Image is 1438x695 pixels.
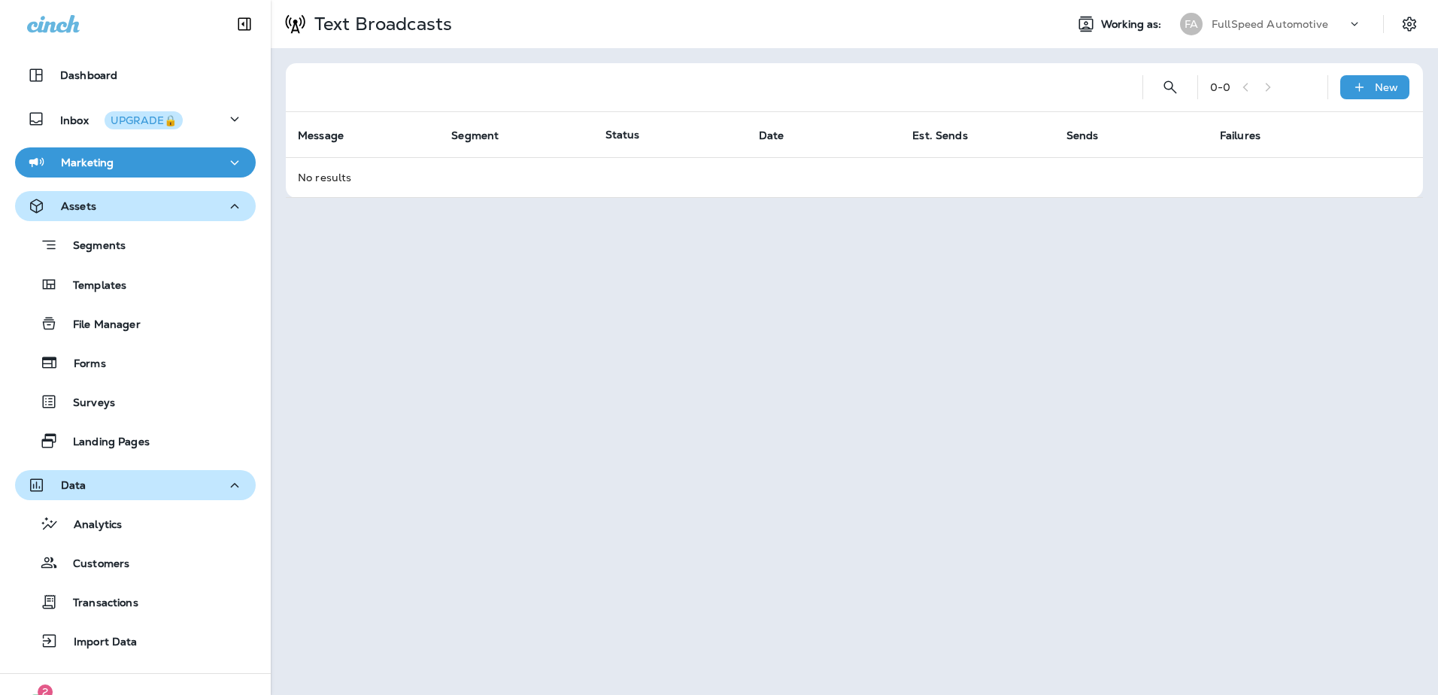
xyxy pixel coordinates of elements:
[1155,72,1185,102] button: Search Text Broadcasts
[15,229,256,261] button: Segments
[1220,129,1280,142] span: Failures
[15,347,256,378] button: Forms
[15,147,256,178] button: Marketing
[1066,129,1099,142] span: Sends
[59,518,122,533] p: Analytics
[58,557,129,572] p: Customers
[605,128,640,141] span: Status
[59,357,106,372] p: Forms
[1101,18,1165,31] span: Working as:
[58,279,126,293] p: Templates
[451,129,518,142] span: Segment
[15,191,256,221] button: Assets
[15,386,256,417] button: Surveys
[60,111,183,127] p: Inbox
[1066,129,1118,142] span: Sends
[759,129,804,142] span: Date
[15,104,256,134] button: InboxUPGRADE🔒
[1180,13,1203,35] div: FA
[912,129,987,142] span: Est. Sends
[15,586,256,618] button: Transactions
[1210,81,1230,93] div: 0 - 0
[15,625,256,657] button: Import Data
[15,60,256,90] button: Dashboard
[15,508,256,539] button: Analytics
[912,129,967,142] span: Est. Sends
[759,129,784,142] span: Date
[58,239,126,254] p: Segments
[58,596,138,611] p: Transactions
[1220,129,1261,142] span: Failures
[298,129,363,142] span: Message
[59,636,138,650] p: Import Data
[1375,81,1398,93] p: New
[15,425,256,457] button: Landing Pages
[58,436,150,450] p: Landing Pages
[286,157,1423,197] td: No results
[298,129,344,142] span: Message
[15,308,256,339] button: File Manager
[308,13,452,35] p: Text Broadcasts
[60,69,117,81] p: Dashboard
[105,111,183,129] button: UPGRADE🔒
[223,9,265,39] button: Collapse Sidebar
[58,318,141,332] p: File Manager
[1396,11,1423,38] button: Settings
[111,115,177,126] div: UPGRADE🔒
[61,200,96,212] p: Assets
[61,156,114,168] p: Marketing
[15,269,256,300] button: Templates
[58,396,115,411] p: Surveys
[1212,18,1328,30] p: FullSpeed Automotive
[15,470,256,500] button: Data
[451,129,499,142] span: Segment
[15,547,256,578] button: Customers
[61,479,86,491] p: Data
